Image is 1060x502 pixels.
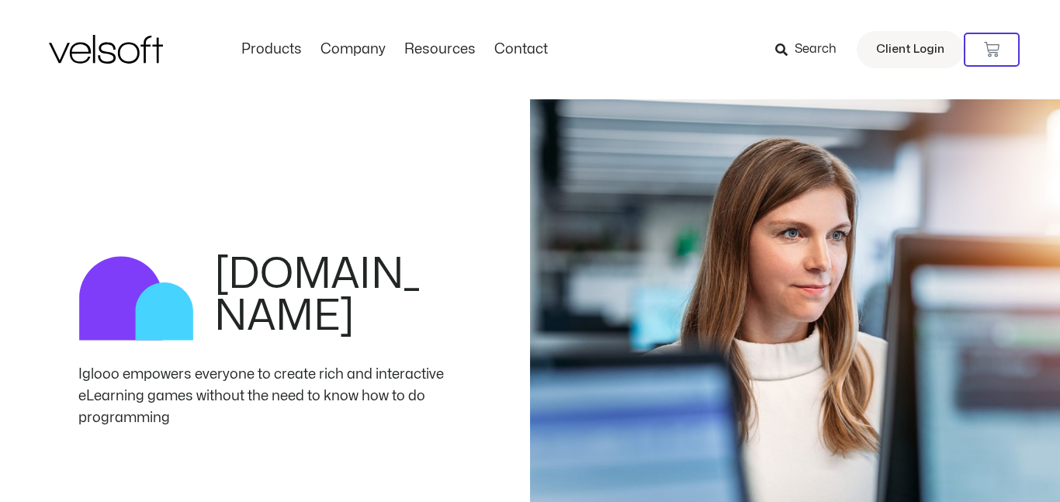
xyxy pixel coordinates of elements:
[311,41,395,58] a: CompanyMenu Toggle
[395,41,485,58] a: ResourcesMenu Toggle
[876,40,944,60] span: Client Login
[795,40,837,60] span: Search
[485,41,557,58] a: ContactMenu Toggle
[49,35,163,64] img: Velsoft Training Materials
[857,31,964,68] a: Client Login
[214,254,452,338] h2: [DOMAIN_NAME]
[775,36,847,63] a: Search
[232,41,557,58] nav: Menu
[232,41,311,58] a: ProductsMenu Toggle
[78,364,452,429] div: Iglooo empowers everyone to create rich and interactive eLearning games without the need to know ...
